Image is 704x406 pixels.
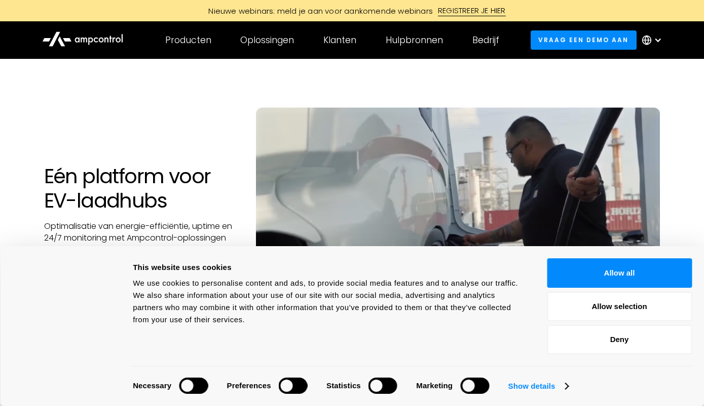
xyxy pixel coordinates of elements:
[227,381,271,390] strong: Preferences
[198,6,438,16] div: Nieuwe webinars: meld je aan voor aankomende webinars
[133,261,524,274] div: This website uses cookies
[547,258,692,288] button: Allow all
[416,381,453,390] strong: Marketing
[240,35,294,46] div: Oplossingen
[133,277,524,326] div: We use cookies to personalise content and ads, to provide social media features and to analyse ou...
[133,381,171,390] strong: Necessary
[547,325,692,354] button: Deny
[386,35,443,46] div: Hulpbronnen
[323,35,356,46] div: Klanten
[44,221,236,244] p: Optimalisatie van energie-efficiëntie, uptime en 24/7 monitoring met Ampcontrol-oplossingen
[438,5,506,16] div: REGISTREER JE HIER
[124,5,580,16] a: Nieuwe webinars: meld je aan voor aankomende webinarsREGISTREER JE HIER
[44,164,236,213] h1: Eén platform voor EV-laadhubs
[508,379,568,394] a: Show details
[547,292,692,321] button: Allow selection
[472,35,499,46] div: Bedrijf
[165,35,211,46] div: Producten
[531,30,637,49] a: Vraag een demo aan
[132,374,133,374] legend: Consent Selection
[326,381,361,390] strong: Statistics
